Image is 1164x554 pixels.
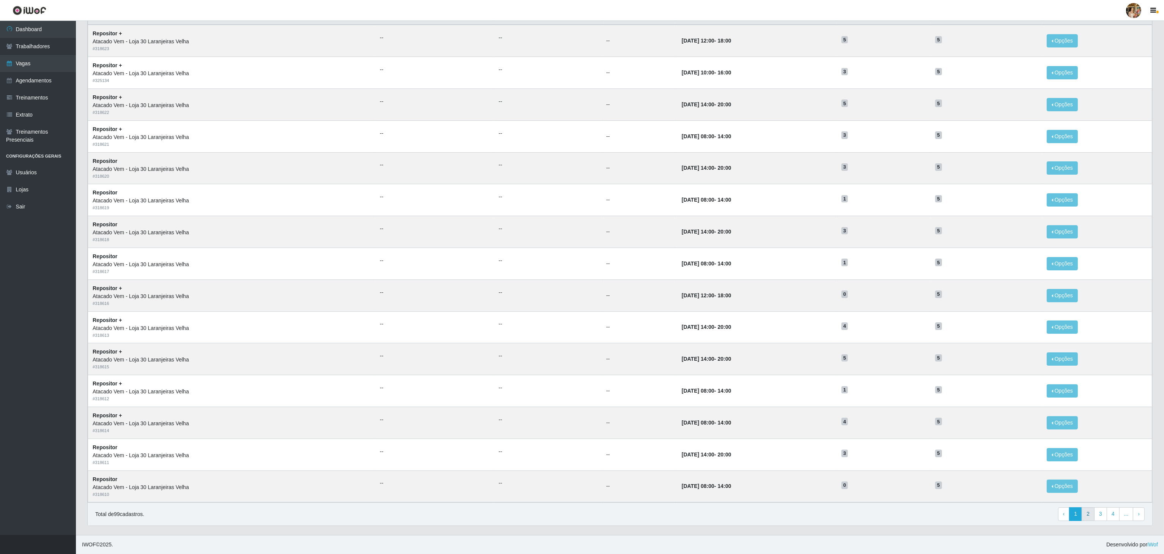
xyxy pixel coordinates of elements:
[499,479,597,487] ul: --
[935,290,942,298] span: 5
[841,386,848,394] span: 1
[718,69,731,76] time: 16:00
[380,129,490,137] ul: --
[93,459,371,466] div: # 318611
[93,428,371,434] div: # 318614
[380,161,490,169] ul: --
[718,292,731,298] time: 18:00
[602,248,677,279] td: --
[82,541,113,549] span: © 2025 .
[682,483,714,489] time: [DATE] 08:00
[718,324,731,330] time: 20:00
[1047,130,1078,143] button: Opções
[841,322,848,330] span: 4
[93,476,117,482] strong: Repositor
[93,141,371,148] div: # 318621
[841,227,848,235] span: 3
[93,412,122,418] strong: Repositor +
[935,163,942,171] span: 5
[718,133,731,139] time: 14:00
[380,98,490,106] ul: --
[682,420,714,426] time: [DATE] 08:00
[682,356,714,362] time: [DATE] 14:00
[1047,352,1078,366] button: Opções
[1047,66,1078,79] button: Opções
[718,38,731,44] time: 18:00
[93,77,371,84] div: # 325134
[1047,480,1078,493] button: Opções
[682,69,714,76] time: [DATE] 10:00
[841,354,848,362] span: 5
[93,253,117,259] strong: Repositor
[718,260,731,267] time: 14:00
[1047,98,1078,111] button: Opções
[602,407,677,439] td: --
[93,349,122,355] strong: Repositor +
[93,483,371,491] div: Atacado Vem - Loja 30 Laranjeiras Velha
[93,229,371,237] div: Atacado Vem - Loja 30 Laranjeiras Velha
[93,30,122,36] strong: Repositor +
[93,109,371,116] div: # 318622
[935,195,942,203] span: 5
[1047,416,1078,429] button: Opções
[935,99,942,107] span: 5
[93,205,371,211] div: # 318619
[935,418,942,425] span: 5
[602,184,677,216] td: --
[499,34,597,42] ul: --
[1133,507,1145,521] a: Next
[602,25,677,57] td: --
[93,324,371,332] div: Atacado Vem - Loja 30 Laranjeiras Velha
[93,94,122,100] strong: Repositor +
[93,260,371,268] div: Atacado Vem - Loja 30 Laranjeiras Velha
[1047,320,1078,334] button: Opções
[93,173,371,180] div: # 318620
[93,126,122,132] strong: Repositor +
[93,300,371,307] div: # 318616
[499,289,597,297] ul: --
[682,451,714,458] time: [DATE] 14:00
[682,388,714,394] time: [DATE] 08:00
[93,133,371,141] div: Atacado Vem - Loja 30 Laranjeiras Velha
[499,161,597,169] ul: --
[13,6,46,15] img: CoreUI Logo
[93,356,371,364] div: Atacado Vem - Loja 30 Laranjeiras Velha
[682,69,731,76] strong: -
[1138,511,1140,517] span: ›
[499,193,597,201] ul: --
[93,491,371,498] div: # 318610
[499,448,597,456] ul: --
[935,131,942,139] span: 5
[841,450,848,457] span: 3
[682,483,731,489] strong: -
[682,197,714,203] time: [DATE] 08:00
[841,163,848,171] span: 3
[95,510,144,518] p: Total de 99 cadastros.
[93,396,371,402] div: # 318612
[718,229,731,235] time: 20:00
[380,289,490,297] ul: --
[682,260,731,267] strong: -
[602,343,677,375] td: --
[380,448,490,456] ul: --
[82,541,96,548] span: IWOF
[602,57,677,89] td: --
[93,285,122,291] strong: Repositor +
[499,352,597,360] ul: --
[602,152,677,184] td: --
[1047,193,1078,207] button: Opções
[499,66,597,74] ul: --
[682,324,731,330] strong: -
[1119,507,1134,521] a: ...
[682,101,714,107] time: [DATE] 14:00
[380,352,490,360] ul: --
[841,290,848,298] span: 0
[499,129,597,137] ul: --
[1069,507,1082,521] a: 1
[380,66,490,74] ul: --
[841,259,848,266] span: 1
[93,46,371,52] div: # 318623
[682,197,731,203] strong: -
[841,131,848,139] span: 3
[499,257,597,265] ul: --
